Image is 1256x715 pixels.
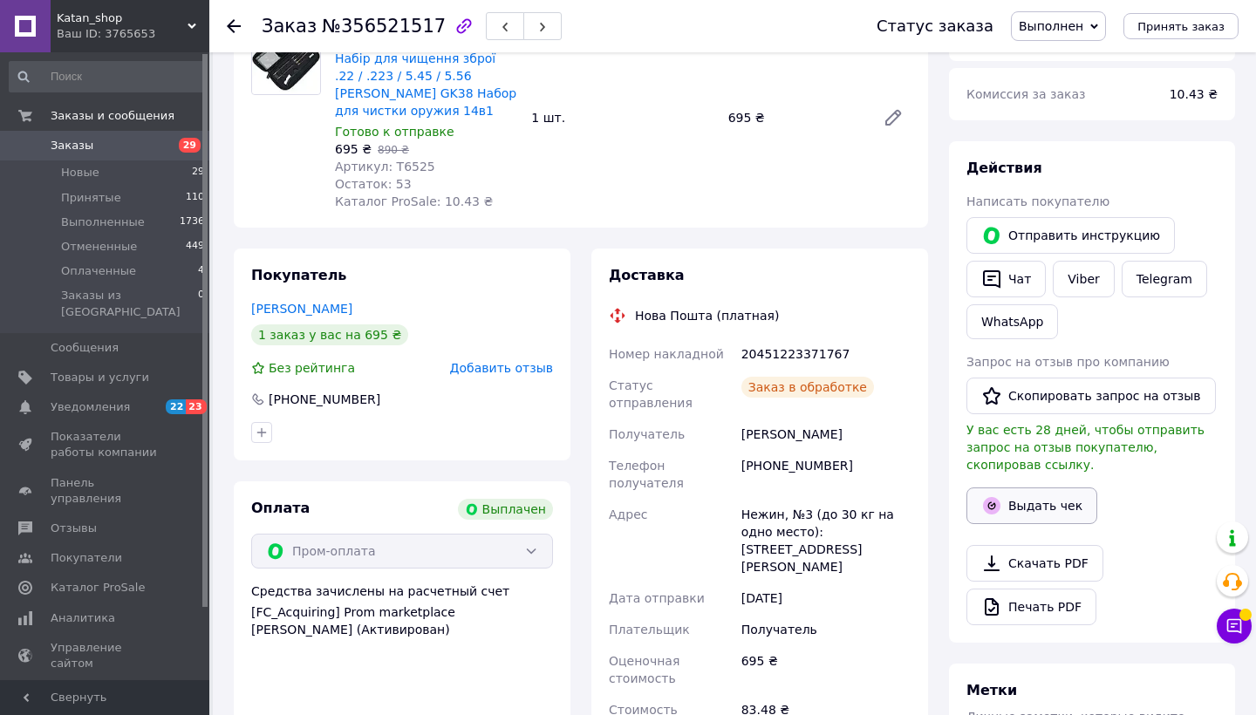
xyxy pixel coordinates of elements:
a: Скачать PDF [966,545,1103,582]
div: Статус заказа [877,17,993,35]
span: Заказы из [GEOGRAPHIC_DATA] [61,288,198,319]
span: Покупатель [251,267,346,283]
span: Сообщения [51,340,119,356]
span: Покупатели [51,550,122,566]
button: Отправить инструкцию [966,217,1175,254]
div: [FC_Acquiring] Prom marketplace [PERSON_NAME] (Активирован) [251,603,553,638]
a: Редактировать [876,100,911,135]
span: 110 [186,190,204,206]
div: 1 шт. [524,106,720,130]
span: Плательщик [609,623,690,637]
span: Написать покупателю [966,194,1109,208]
button: Чат с покупателем [1217,609,1252,643]
div: Получатель [738,614,914,645]
span: Заказы и сообщения [51,108,174,124]
a: [PERSON_NAME] [251,302,352,316]
span: 29 [179,138,201,153]
span: Управление сайтом [51,640,161,671]
div: [PERSON_NAME] [738,419,914,450]
a: WhatsApp [966,304,1058,339]
span: 10.43 ₴ [1170,87,1218,101]
span: Адрес [609,507,647,521]
span: Каталог ProSale: 10.43 ₴ [335,194,493,208]
div: Выплачен [458,499,553,520]
img: Набір для чищення зброї .22 / .223 / 5.45 / 5.56 Lesko GK38 Набор для чистки оружия 14в1 [252,26,320,94]
div: 20451223371767 [738,338,914,370]
a: Telegram [1122,261,1207,297]
span: 695 ₴ [335,142,372,156]
span: Выполненные [61,214,145,230]
span: 22 [166,399,186,414]
span: Статус отправления [609,378,693,410]
span: 29 [192,165,204,180]
span: 890 ₴ [378,144,409,156]
span: Доставка [609,267,685,283]
div: [PHONE_NUMBER] [267,391,382,408]
span: Номер накладной [609,347,724,361]
span: Комиссия за заказ [966,87,1086,101]
span: Артикул: T6525 [335,160,435,174]
span: Katan_shop [57,10,188,26]
span: Оплата [251,500,310,516]
button: Чат [966,261,1046,297]
div: Вернуться назад [227,17,241,35]
span: Каталог ProSale [51,580,145,596]
span: Оценочная стоимость [609,654,679,685]
a: Набір для чищення зброї .22 / .223 / 5.45 / 5.56 [PERSON_NAME] GK38 Набор для чистки оружия 14в1 [335,51,516,118]
span: Выполнен [1019,19,1083,33]
span: Остаток: 53 [335,177,412,191]
span: Отзывы [51,521,97,536]
div: Средства зачислены на расчетный счет [251,582,553,638]
span: Метки [966,682,1017,698]
span: Запрос на отзыв про компанию [966,355,1170,369]
span: 1736 [180,214,204,230]
span: Принятые [61,190,121,206]
div: [PHONE_NUMBER] [738,450,914,499]
button: Скопировать запрос на отзыв [966,378,1216,414]
span: У вас есть 28 дней, чтобы отправить запрос на отзыв покупателю, скопировав ссылку. [966,423,1205,472]
div: Ваш ID: 3765653 [57,26,209,42]
span: Действия [966,160,1042,176]
span: Дата отправки [609,591,705,605]
span: Без рейтинга [269,361,355,375]
div: Нежин, №3 (до 30 кг на одно место): [STREET_ADDRESS][PERSON_NAME] [738,499,914,582]
span: Получатель [609,427,685,441]
span: Товары и услуги [51,370,149,385]
span: 449 [186,239,204,255]
span: №356521517 [322,16,446,37]
div: [DATE] [738,582,914,614]
span: Аналитика [51,610,115,626]
span: Заказы [51,138,93,153]
div: Нова Пошта (платная) [631,307,783,324]
a: Печать PDF [966,589,1096,625]
div: 695 ₴ [738,645,914,694]
span: Готово к отправке [335,125,454,139]
span: Телефон получателя [609,459,684,490]
span: Уведомления [51,399,130,415]
div: 695 ₴ [721,106,869,130]
span: Заказ [262,16,317,37]
button: Принять заказ [1123,13,1239,39]
span: 4 [198,263,204,279]
span: Добавить отзыв [450,361,553,375]
div: Заказ в обработке [741,377,874,398]
input: Поиск [9,61,206,92]
a: Viber [1053,261,1114,297]
span: Панель управления [51,475,161,507]
span: Отмененные [61,239,137,255]
span: Принять заказ [1137,20,1225,33]
span: Новые [61,165,99,180]
div: 1 заказ у вас на 695 ₴ [251,324,408,345]
span: 23 [186,399,206,414]
span: Показатели работы компании [51,429,161,460]
button: Выдать чек [966,487,1097,524]
span: Оплаченные [61,263,136,279]
span: 0 [198,288,204,319]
